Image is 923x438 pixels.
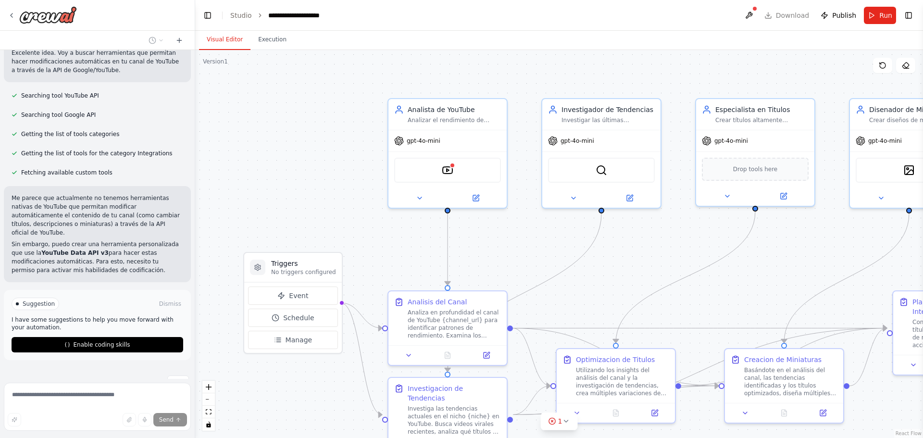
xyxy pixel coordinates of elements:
div: Analisis del CanalAnaliza en profundidad el canal de YouTube {channel_url} para identificar patro... [387,290,508,366]
div: Optimizacion de Titulos [576,355,655,364]
g: Edge from fee47bdd-b2f3-4462-a01a-523405d6bd86 to 872f26e8-b179-46bb-80ab-fc7fa3cc7c94 [513,381,550,420]
span: Suggestion [23,300,55,308]
div: Especialista en Titulos [715,105,809,114]
span: Getting the list of tools for the category Integrations [21,150,173,157]
g: Edge from be95e0cf-d4ec-4989-91e7-478cd66a290b to 762be73d-7a3f-4d00-a935-48ffd4cae187 [513,324,887,333]
div: Basándote en el análisis del canal, las tendencias identificadas y los títulos optimizados, diseñ... [744,366,837,397]
g: Edge from 1da5dfdb-b368-4364-8771-6c0ca7aee6ef to 762be73d-7a3f-4d00-a935-48ffd4cae187 [849,324,887,391]
button: Click to speak your automation idea [138,413,151,426]
button: No output available [596,407,636,419]
p: I have some suggestions to help you move forward with your automation. [12,316,183,331]
div: Investigacion de Tendencias [408,384,501,403]
g: Edge from fee47bdd-b2f3-4462-a01a-523405d6bd86 to 762be73d-7a3f-4d00-a935-48ffd4cae187 [513,324,887,420]
span: 1 [558,416,562,426]
g: Edge from triggers to be95e0cf-d4ec-4989-91e7-478cd66a290b [341,298,382,333]
g: Edge from be95e0cf-d4ec-4989-91e7-478cd66a290b to 872f26e8-b179-46bb-80ab-fc7fa3cc7c94 [513,324,550,391]
span: Getting the list of tools categories [21,130,119,138]
button: Publish [817,7,860,24]
strong: YouTube Data API v3 [41,250,109,256]
button: Improve this prompt [8,413,21,426]
p: Sin embargo, puedo crear una herramienta personalizada que use la para hacer estas modificaciones... [12,240,183,275]
div: Analisis del Canal [408,297,467,307]
button: No output available [427,350,468,361]
div: Especialista en TitulosCrear títulos altamente optimizados para YouTube que maximicen el CTR, uti... [695,98,815,207]
span: Enable coding skills [73,341,130,349]
g: Edge from 6ce76cd2-2604-4d47-b491-4c6d536b65ce to be95e0cf-d4ec-4989-91e7-478cd66a290b [443,213,452,285]
button: Stop the agent work [167,375,189,390]
div: TriggersNo triggers configuredEventScheduleManage [243,252,343,354]
button: Open in side panel [470,350,503,361]
a: React Flow attribution [896,431,922,436]
button: Hide left sidebar [201,9,214,22]
button: Visual Editor [199,30,250,50]
div: Investigador de Tendencias [561,105,655,114]
span: Event [289,291,308,300]
span: Send [159,416,174,424]
button: zoom out [202,393,215,406]
div: Investigar las últimas tendencias en el nicho {niche} en YouTube, analizar títulos y miniaturas d... [561,116,655,124]
button: Open in side panel [638,407,671,419]
div: Investiga las tendencias actuales en el nicho {niche} en YouTube. Busca videos virales recientes,... [408,405,501,436]
img: DallETool [903,164,915,176]
div: Version 1 [203,58,228,65]
span: Run [879,11,892,20]
h3: Triggers [271,259,336,268]
button: Switch to previous chat [145,35,168,46]
button: Dismiss [157,299,183,309]
g: Edge from 872f26e8-b179-46bb-80ab-fc7fa3cc7c94 to 762be73d-7a3f-4d00-a935-48ffd4cae187 [681,324,887,391]
button: Event [248,287,338,305]
button: Open in side panel [602,192,657,204]
div: Analizar el rendimiento de videos de YouTube del canal {channel_url}, identificar patrones en vid... [408,116,501,124]
g: Edge from 872f26e8-b179-46bb-80ab-fc7fa3cc7c94 to 1da5dfdb-b368-4364-8771-6c0ca7aee6ef [681,381,719,391]
button: Schedule [248,309,338,327]
button: Manage [248,331,338,349]
button: Open in side panel [756,190,811,202]
a: Studio [230,12,252,19]
img: Logo [19,6,77,24]
span: gpt-4o-mini [561,137,594,145]
button: Open in side panel [806,407,839,419]
div: React Flow controls [202,381,215,431]
button: Send [153,413,187,426]
img: SerperDevTool [596,164,607,176]
div: Utilizando los insights del análisis del canal y la investigación de tendencias, crea múltiples v... [576,366,669,397]
div: Optimizacion de TitulosUtilizando los insights del análisis del canal y la investigación de tende... [556,348,676,424]
div: Creacion de Miniaturas [744,355,822,364]
button: Run [864,7,896,24]
span: Publish [832,11,856,20]
span: gpt-4o-mini [868,137,902,145]
div: Analista de YouTubeAnalizar el rendimiento de videos de YouTube del canal {channel_url}, identifi... [387,98,508,209]
button: Enable coding skills [12,337,183,352]
span: Drop tools here [733,164,778,174]
g: Edge from 8083f559-82b5-4d5c-9e3b-f4cf84eb7e73 to fee47bdd-b2f3-4462-a01a-523405d6bd86 [443,213,606,372]
img: YoutubeChannelSearchTool [442,164,453,176]
button: 1 [541,413,578,430]
div: Analiza en profundidad el canal de YouTube {channel_url} para identificar patrones de rendimiento... [408,309,501,339]
button: Open in side panel [449,192,503,204]
button: Show right sidebar [902,9,915,22]
g: Edge from triggers to fee47bdd-b2f3-4462-a01a-523405d6bd86 [341,298,382,420]
span: Schedule [283,313,314,323]
div: Analista de YouTube [408,105,501,114]
span: Searching tool Google API [21,111,96,119]
button: toggle interactivity [202,418,215,431]
span: Manage [286,335,312,345]
div: Crear títulos altamente optimizados para YouTube que maximicen el CTR, utilizando técnicas de cop... [715,116,809,124]
g: Edge from e9f88230-099a-4c7e-b207-37e26fe0a0ff to 872f26e8-b179-46bb-80ab-fc7fa3cc7c94 [611,212,760,343]
button: fit view [202,406,215,418]
span: Searching tool YouTube API [21,92,99,100]
button: Execution [250,30,294,50]
div: Investigador de TendenciasInvestigar las últimas tendencias en el nicho {niche} en YouTube, anali... [541,98,661,209]
p: Me parece que actualmente no tenemos herramientas nativas de YouTube que permitan modificar autom... [12,194,183,237]
button: No output available [764,407,805,419]
p: Excelente idea. Voy a buscar herramientas que permitan hacer modificaciones automáticas en tu can... [12,49,183,75]
span: gpt-4o-mini [714,137,748,145]
button: Start a new chat [172,35,187,46]
span: Fetching available custom tools [21,169,112,176]
span: gpt-4o-mini [407,137,440,145]
button: Upload files [123,413,136,426]
nav: breadcrumb [230,11,340,20]
p: No triggers configured [271,268,336,276]
div: Creacion de MiniaturasBasándote en el análisis del canal, las tendencias identificadas y los títu... [724,348,844,424]
g: Edge from 19bbee5b-1995-40b5-a3c5-666af5eb8992 to 1da5dfdb-b368-4364-8771-6c0ca7aee6ef [779,213,914,343]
